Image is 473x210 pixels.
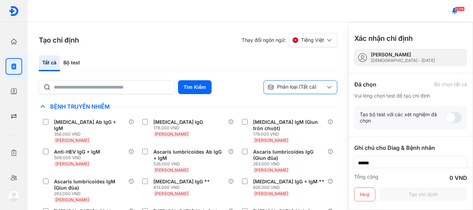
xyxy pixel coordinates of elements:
div: [MEDICAL_DATA] IgM (Giun tròn chuột) [253,119,325,131]
span: 5318 [455,7,465,11]
div: 178.000 VND [253,131,328,137]
div: Thay đổi ngôn ngữ: [242,33,337,47]
img: logo [8,191,19,202]
span: [PERSON_NAME] [55,161,89,166]
div: Vui lòng chọn test để tạo chỉ định [354,93,467,99]
div: Ascaris lumbricoides IgM (Giun đũa) [54,179,126,191]
button: Tạo chỉ định [380,188,467,201]
h3: Xác nhận chỉ định [354,34,413,43]
img: logo [9,6,19,16]
div: [MEDICAL_DATA] IgG [153,119,203,125]
div: Bộ test [60,55,83,71]
div: 526.000 VND [153,161,228,167]
div: Bỏ chọn tất cả [434,81,467,88]
div: 263.000 VND [54,191,128,197]
span: [PERSON_NAME] [255,191,288,196]
span: Tiếng Việt [301,37,324,43]
div: Ascaris lumbricoides Ab IgG + IgM [153,149,225,161]
div: Anti-HEV IgG + IgM [54,149,100,155]
span: [PERSON_NAME] [155,167,188,173]
span: Bệnh Truyền Nhiễm [47,103,113,110]
div: [MEDICAL_DATA] Ab IgG + IgM [54,119,126,131]
div: 0 VND [449,174,467,182]
span: [PERSON_NAME] [55,197,89,202]
div: 413.000 VND [153,185,213,190]
div: 178.000 VND [153,125,206,131]
button: Huỷ [354,188,375,201]
div: Tổng cộng [354,174,378,182]
div: [PERSON_NAME] [371,52,435,58]
span: [PERSON_NAME] [55,138,89,143]
span: [PERSON_NAME] [255,138,288,143]
button: Tìm Kiếm [178,80,212,94]
div: Ghi chú cho Diag & Bệnh nhân [354,144,467,152]
div: 508.000 VND [54,155,103,161]
div: Ascaris lumbricoides IgG (Giun đũa) [253,149,325,161]
span: [PERSON_NAME] [155,191,188,196]
div: 826.000 VND [253,185,327,190]
div: Đã chọn [354,80,376,89]
div: [DEMOGRAPHIC_DATA] - [DATE] [371,58,435,63]
div: Tất cả [39,55,60,71]
h3: Tạo chỉ định [39,35,79,45]
span: [PERSON_NAME] [155,131,188,137]
div: Phân loại (Tất cả) [267,84,325,91]
div: 356.000 VND [54,131,128,137]
div: 263.000 VND [253,161,328,167]
div: [MEDICAL_DATA] IgG + IgM ** [253,179,324,185]
div: Tạo bộ test với các xét nghiệm đã chọn [360,111,445,124]
div: [MEDICAL_DATA] IgG ** [153,179,210,185]
span: [PERSON_NAME] [255,167,288,173]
